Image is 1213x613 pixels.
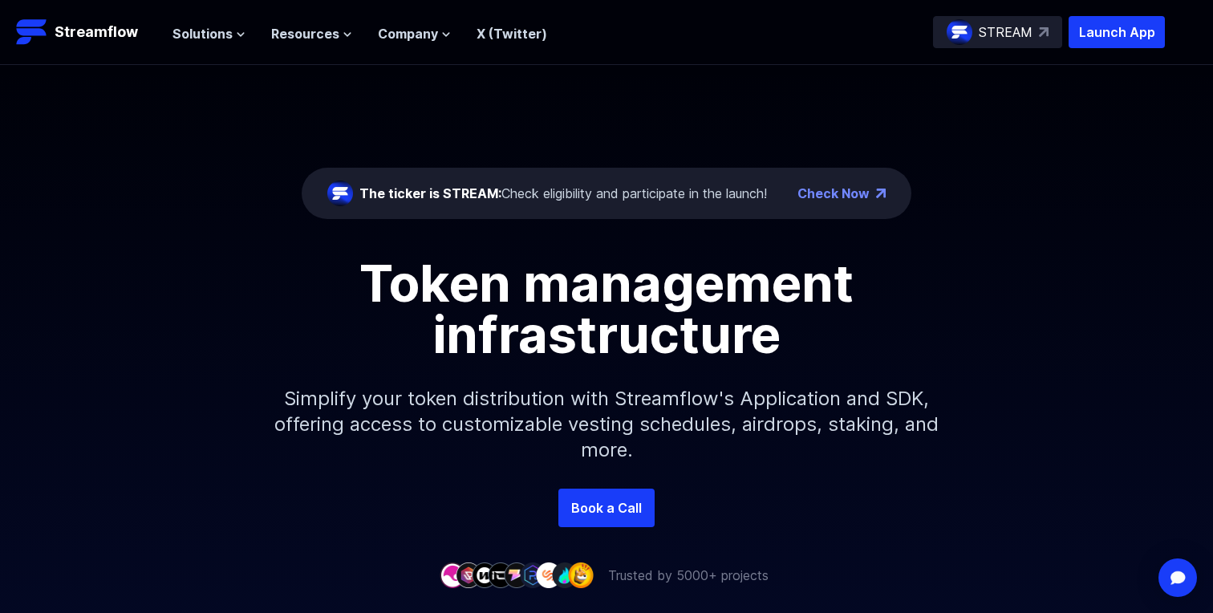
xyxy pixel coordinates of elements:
[488,562,513,587] img: company-4
[378,24,438,43] span: Company
[1158,558,1197,597] div: Open Intercom Messenger
[979,22,1032,42] p: STREAM
[245,258,968,360] h1: Token management infrastructure
[271,24,339,43] span: Resources
[55,21,138,43] p: Streamflow
[262,360,951,489] p: Simplify your token distribution with Streamflow's Application and SDK, offering access to custom...
[558,489,655,527] a: Book a Call
[947,19,972,45] img: streamflow-logo-circle.png
[797,184,870,203] a: Check Now
[1039,27,1049,37] img: top-right-arrow.svg
[504,562,529,587] img: company-5
[327,181,353,206] img: streamflow-logo-circle.png
[608,566,769,585] p: Trusted by 5000+ projects
[933,16,1062,48] a: STREAM
[440,562,465,587] img: company-1
[456,562,481,587] img: company-2
[472,562,497,587] img: company-3
[172,24,233,43] span: Solutions
[271,24,352,43] button: Resources
[477,26,547,42] a: X (Twitter)
[172,24,245,43] button: Solutions
[876,189,886,198] img: top-right-arrow.png
[1069,16,1165,48] button: Launch App
[359,184,767,203] div: Check eligibility and participate in the launch!
[536,562,562,587] img: company-7
[16,16,156,48] a: Streamflow
[552,562,578,587] img: company-8
[568,562,594,587] img: company-9
[16,16,48,48] img: Streamflow Logo
[359,185,501,201] span: The ticker is STREAM:
[378,24,451,43] button: Company
[520,562,546,587] img: company-6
